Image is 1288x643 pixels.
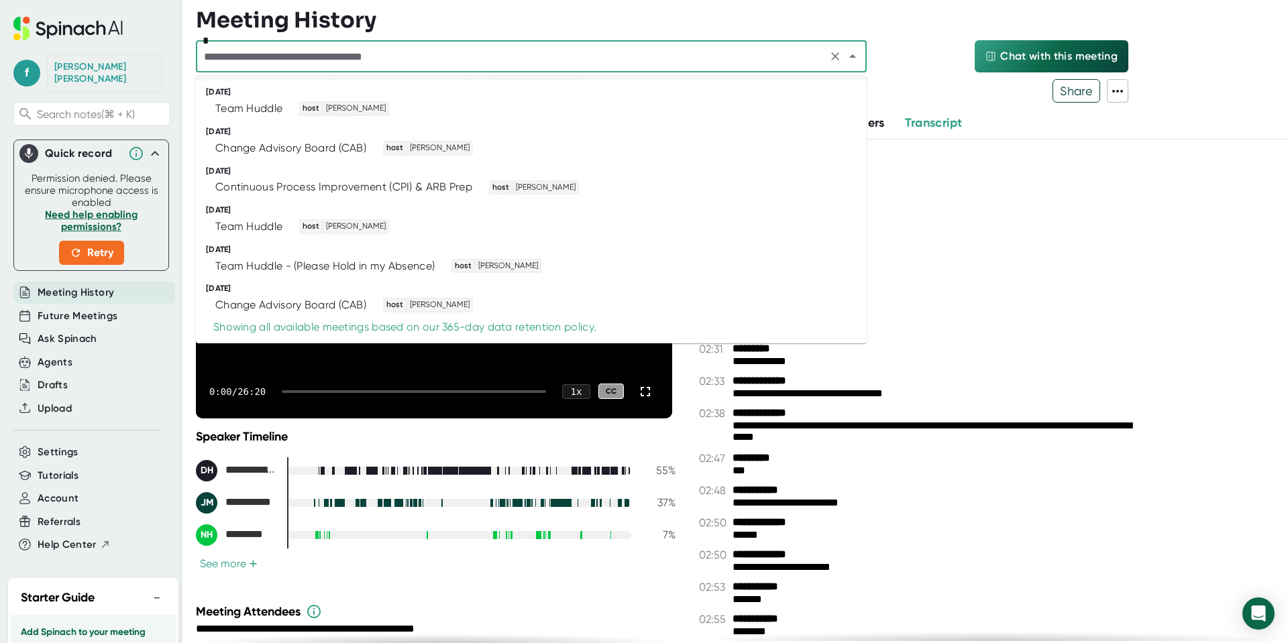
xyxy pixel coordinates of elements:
[598,384,624,399] div: CC
[21,627,166,638] h3: Add Spinach to your meeting
[642,464,676,477] div: 55 %
[148,588,166,607] button: −
[699,548,729,561] span: 02:50
[196,603,679,620] div: Meeting Attendees
[699,581,729,593] span: 02:53
[196,460,217,481] div: DH
[206,87,867,97] div: [DATE]
[699,484,729,497] span: 02:48
[22,172,160,265] div: Permission denied. Please ensure microphone access is enabled
[38,468,78,483] button: Tutorials
[196,429,676,444] div: Speaker Timeline
[642,528,676,541] div: 7 %
[215,298,366,312] div: Change Advisory Board (CAB)
[408,299,472,311] span: [PERSON_NAME]
[59,241,124,265] button: Retry
[38,514,80,530] button: Referrals
[699,375,729,388] span: 02:33
[699,613,729,626] span: 02:55
[38,331,97,347] button: Ask Spinach
[453,260,474,272] span: host
[215,180,472,194] div: Continuous Process Improvement (CPI) & ARB Prep
[54,61,155,84] div: Froylan Morales
[1053,79,1100,103] button: Share
[324,103,388,115] span: [PERSON_NAME]
[13,60,40,86] span: f
[301,103,321,115] span: host
[215,141,366,155] div: Change Advisory Board (CAB)
[206,284,867,294] div: [DATE]
[206,245,867,255] div: [DATE]
[38,377,68,393] button: Drafts
[384,299,405,311] span: host
[38,445,78,460] button: Settings
[38,537,97,552] span: Help Center
[215,220,282,233] div: Team Huddle
[213,320,596,334] div: Showing all available meetings based on our 365-day data retention policy.
[45,209,138,233] a: Need help enabling permissions?
[408,142,472,154] span: [PERSON_NAME]
[206,127,867,137] div: [DATE]
[490,182,511,194] span: host
[699,343,729,355] span: 02:31
[699,452,729,465] span: 02:47
[905,114,963,132] button: Transcript
[196,524,276,546] div: Noah Hall
[476,260,540,272] span: [PERSON_NAME]
[324,221,388,233] span: [PERSON_NAME]
[45,147,121,160] div: Quick record
[196,492,276,514] div: Jeff Morris
[38,491,78,506] button: Account
[196,460,276,481] div: Danny Hartley
[19,140,163,167] div: Quick record
[699,407,729,420] span: 02:38
[215,102,282,115] div: Team Huddle
[699,516,729,529] span: 02:50
[38,285,114,300] button: Meeting History
[249,559,258,569] span: +
[826,47,845,66] button: Clear
[975,40,1128,72] button: Chat with this meeting
[1000,48,1118,64] span: Chat with this meeting
[642,496,676,509] div: 37 %
[905,115,963,130] span: Transcript
[209,386,266,397] div: 0:00 / 26:20
[206,166,867,176] div: [DATE]
[37,108,166,121] span: Search notes (⌘ + K)
[514,182,578,194] span: [PERSON_NAME]
[38,355,72,370] button: Agents
[38,537,111,552] button: Help Center
[70,245,113,261] span: Retry
[196,524,217,546] div: NH
[196,492,217,514] div: JM
[301,221,321,233] span: host
[196,557,262,571] button: See more+
[21,589,95,607] h2: Starter Guide
[384,142,405,154] span: host
[1242,597,1275,630] div: Open Intercom Messenger
[38,401,72,416] button: Upload
[206,205,867,215] div: [DATE]
[562,384,590,399] div: 1 x
[215,259,435,273] div: Team Huddle - (Please Hold in my Absence)
[38,308,117,324] button: Future Meetings
[196,7,376,33] h3: Meeting History
[843,47,862,66] button: Close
